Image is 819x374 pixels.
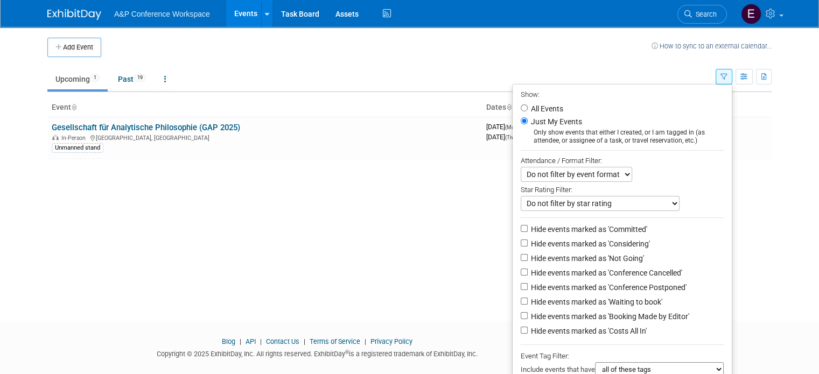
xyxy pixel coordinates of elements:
[47,347,586,359] div: Copyright © 2025 ExhibitDay, Inc. All rights reserved. ExhibitDay is a registered trademark of Ex...
[257,337,264,345] span: |
[370,337,412,345] a: Privacy Policy
[529,224,647,235] label: Hide events marked as 'Committed'
[90,74,100,82] span: 1
[505,135,517,140] span: (Thu)
[52,123,240,132] a: Gesellschaft für Analytische Philosophie (GAP 2025)
[482,98,627,117] th: Dates
[47,9,101,20] img: ExhibitDay
[692,10,717,18] span: Search
[529,238,650,249] label: Hide events marked as 'Considering'
[529,116,582,127] label: Just My Events
[486,133,517,141] span: [DATE]
[505,124,519,130] span: (Mon)
[741,4,761,24] img: Emma Chonofsky
[521,350,724,362] div: Event Tag Filter:
[47,98,482,117] th: Event
[486,123,522,131] span: [DATE]
[71,103,76,111] a: Sort by Event Name
[110,69,154,89] a: Past19
[529,326,647,336] label: Hide events marked as 'Costs All In'
[52,143,103,153] div: Unmanned stand
[52,133,478,142] div: [GEOGRAPHIC_DATA], [GEOGRAPHIC_DATA]
[266,337,299,345] a: Contact Us
[529,253,644,264] label: Hide events marked as 'Not Going'
[529,297,662,307] label: Hide events marked as 'Waiting to book'
[310,337,360,345] a: Terms of Service
[246,337,256,345] a: API
[61,135,89,142] span: In-Person
[345,349,349,355] sup: ®
[114,10,210,18] span: A&P Conference Workspace
[301,337,308,345] span: |
[652,42,772,50] a: How to sync to an external calendar...
[529,311,689,322] label: Hide events marked as 'Booking Made by Editor'
[134,74,146,82] span: 19
[529,105,563,112] label: All Events
[677,5,727,24] a: Search
[362,337,369,345] span: |
[521,154,724,167] div: Attendance / Format Filter:
[529,267,682,278] label: Hide events marked as 'Conference Cancelled'
[506,103,512,111] a: Sort by Start Date
[521,129,724,145] div: Only show events that either I created, or I am tagged in (as attendee, or assignee of a task, or...
[521,182,724,196] div: Star Rating Filter:
[529,282,687,293] label: Hide events marked as 'Conference Postponed'
[52,135,59,140] img: In-Person Event
[47,69,108,89] a: Upcoming1
[222,337,235,345] a: Blog
[47,38,101,57] button: Add Event
[521,87,724,101] div: Show:
[237,337,244,345] span: |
